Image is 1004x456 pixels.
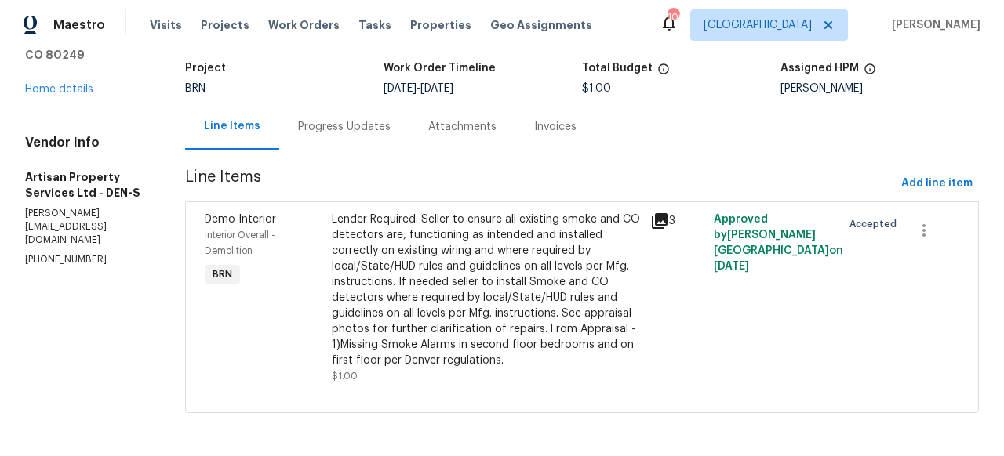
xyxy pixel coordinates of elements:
[650,212,704,230] div: 3
[895,169,979,198] button: Add line item
[901,174,973,194] span: Add line item
[25,135,147,150] h4: Vendor Info
[864,63,876,83] span: The hpm assigned to this work order.
[332,212,641,368] div: Lender Required: Seller to ensure all existing smoke and CO detectors are, functioning as intende...
[53,17,105,33] span: Maestro
[268,17,340,33] span: Work Orders
[25,169,147,201] h5: Artisan Property Services Ltd - DEN-S
[298,119,391,135] div: Progress Updates
[201,17,249,33] span: Projects
[25,207,147,247] p: [PERSON_NAME][EMAIL_ADDRESS][DOMAIN_NAME]
[410,17,471,33] span: Properties
[490,17,592,33] span: Geo Assignments
[206,266,238,282] span: BRN
[150,17,182,33] span: Visits
[780,63,859,74] h5: Assigned HPM
[582,83,611,94] span: $1.00
[204,118,260,134] div: Line Items
[384,83,417,94] span: [DATE]
[780,83,979,94] div: [PERSON_NAME]
[420,83,453,94] span: [DATE]
[704,17,812,33] span: [GEOGRAPHIC_DATA]
[205,214,276,225] span: Demo Interior
[185,83,206,94] span: BRN
[332,371,358,381] span: $1.00
[714,214,843,272] span: Approved by [PERSON_NAME][GEOGRAPHIC_DATA] on
[886,17,980,33] span: [PERSON_NAME]
[582,63,653,74] h5: Total Budget
[384,83,453,94] span: -
[849,216,903,232] span: Accepted
[185,169,895,198] span: Line Items
[205,230,275,255] span: Interior Overall - Demolition
[358,20,391,31] span: Tasks
[428,119,497,135] div: Attachments
[714,261,749,272] span: [DATE]
[384,63,496,74] h5: Work Order Timeline
[534,119,577,135] div: Invoices
[185,63,226,74] h5: Project
[25,253,147,266] p: [PHONE_NUMBER]
[25,84,93,95] a: Home details
[657,63,670,83] span: The total cost of line items that have been proposed by Opendoor. This sum includes line items th...
[668,9,678,25] div: 106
